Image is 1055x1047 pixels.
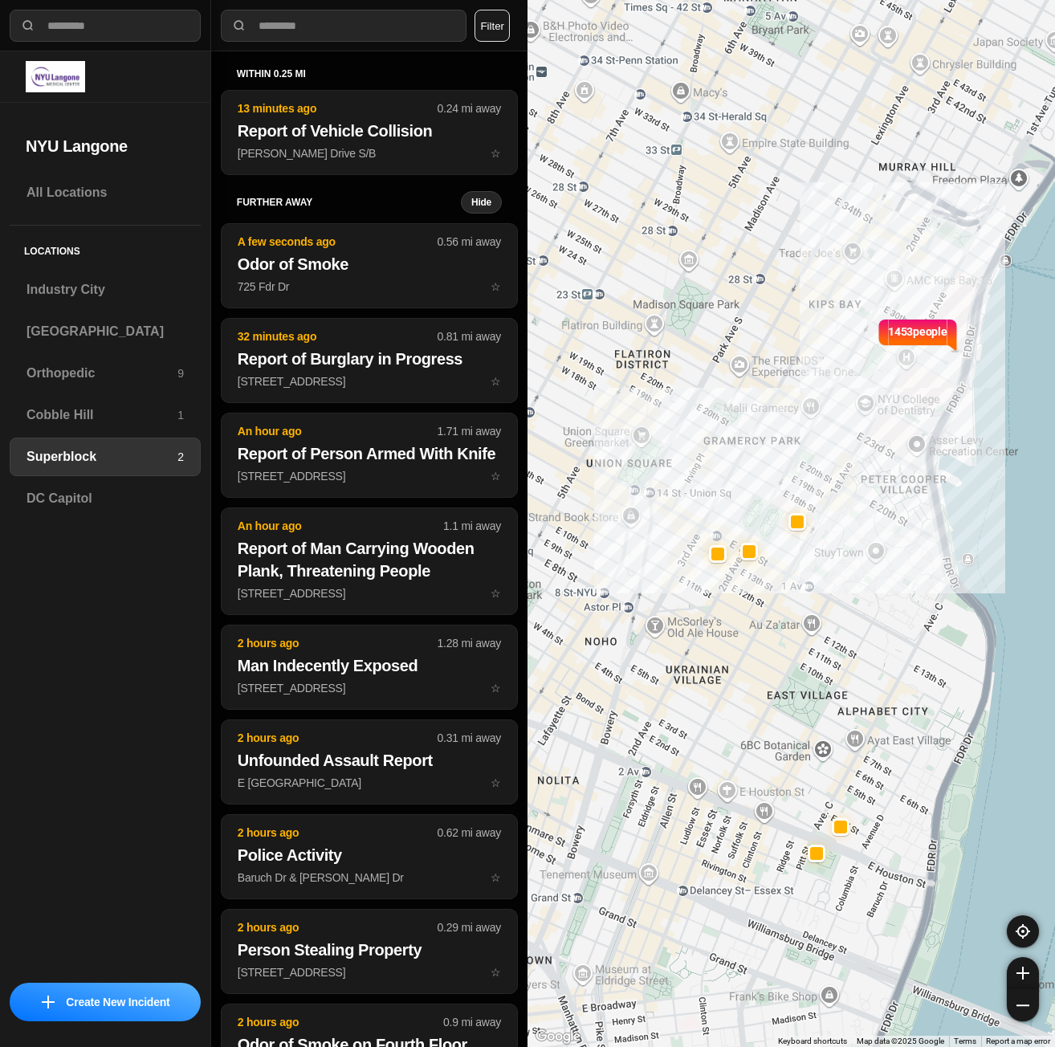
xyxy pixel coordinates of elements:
[238,423,438,439] p: An hour ago
[1016,999,1029,1012] img: zoom-out
[221,681,518,695] a: 2 hours ago1.28 mi awayMan Indecently Exposed[STREET_ADDRESS]star
[888,324,947,359] p: 1453 people
[177,365,184,381] p: 9
[26,489,184,508] h3: DC Capitol
[438,423,501,439] p: 1.71 mi away
[221,469,518,483] a: An hour ago1.71 mi awayReport of Person Armed With Knife[STREET_ADDRESS]star
[954,1037,976,1045] a: Terms (opens in new tab)
[238,234,438,250] p: A few seconds ago
[857,1037,944,1045] span: Map data ©2025 Google
[238,749,501,772] h2: Unfounded Assault Report
[10,226,201,271] h5: Locations
[491,147,501,160] span: star
[491,871,501,884] span: star
[26,364,177,383] h3: Orthopedic
[221,146,518,160] a: 13 minutes ago0.24 mi awayReport of Vehicle Collision[PERSON_NAME] Drive S/Bstar
[238,919,438,935] p: 2 hours ago
[238,870,501,886] p: Baruch Dr & [PERSON_NAME] Dr
[221,776,518,789] a: 2 hours ago0.31 mi awayUnfounded Assault ReportE [GEOGRAPHIC_DATA]star
[238,730,438,746] p: 2 hours ago
[42,996,55,1008] img: icon
[10,479,201,518] a: DC Capitol
[221,90,518,175] button: 13 minutes ago0.24 mi awayReport of Vehicle Collision[PERSON_NAME] Drive S/Bstar
[221,413,518,498] button: An hour ago1.71 mi awayReport of Person Armed With Knife[STREET_ADDRESS]star
[231,18,247,34] img: search
[26,405,177,425] h3: Cobble Hill
[238,825,438,841] p: 2 hours ago
[1016,924,1030,939] img: recenter
[491,966,501,979] span: star
[438,730,501,746] p: 0.31 mi away
[438,825,501,841] p: 0.62 mi away
[177,407,184,423] p: 1
[471,196,491,209] small: Hide
[238,279,501,295] p: 725 Fdr Dr
[532,1026,585,1047] img: Google
[491,470,501,483] span: star
[1007,915,1039,947] button: recenter
[438,328,501,344] p: 0.81 mi away
[238,373,501,389] p: [STREET_ADDRESS]
[491,587,501,600] span: star
[177,449,184,465] p: 2
[10,271,201,309] a: Industry City
[491,375,501,388] span: star
[532,1026,585,1047] a: Open this area in Google Maps (opens a new window)
[876,317,888,352] img: notch
[1016,967,1029,980] img: zoom-in
[10,396,201,434] a: Cobble Hill1
[778,1036,847,1047] button: Keyboard shortcuts
[238,100,438,116] p: 13 minutes ago
[238,348,501,370] h2: Report of Burglary in Progress
[238,537,501,582] h2: Report of Man Carrying Wooden Plank, Threatening People
[221,625,518,710] button: 2 hours ago1.28 mi awayMan Indecently Exposed[STREET_ADDRESS]star
[221,223,518,308] button: A few seconds ago0.56 mi awayOdor of Smoke725 Fdr Drstar
[221,965,518,979] a: 2 hours ago0.29 mi awayPerson Stealing Property[STREET_ADDRESS]star
[20,18,36,34] img: search
[438,919,501,935] p: 0.29 mi away
[238,844,501,866] h2: Police Activity
[26,280,184,299] h3: Industry City
[1007,989,1039,1021] button: zoom-out
[238,654,501,677] h2: Man Indecently Exposed
[221,814,518,899] button: 2 hours ago0.62 mi awayPolice ActivityBaruch Dr & [PERSON_NAME] Drstar
[10,983,201,1021] button: iconCreate New Incident
[10,312,201,351] a: [GEOGRAPHIC_DATA]
[221,318,518,403] button: 32 minutes ago0.81 mi awayReport of Burglary in Progress[STREET_ADDRESS]star
[238,635,438,651] p: 2 hours ago
[221,870,518,884] a: 2 hours ago0.62 mi awayPolice ActivityBaruch Dr & [PERSON_NAME] Drstar
[461,191,502,214] button: Hide
[221,374,518,388] a: 32 minutes ago0.81 mi awayReport of Burglary in Progress[STREET_ADDRESS]star
[491,682,501,695] span: star
[26,447,177,466] h3: Superblock
[1007,957,1039,989] button: zoom-in
[238,939,501,961] h2: Person Stealing Property
[237,67,502,80] h5: within 0.25 mi
[66,994,169,1010] p: Create New Incident
[438,234,501,250] p: 0.56 mi away
[438,100,501,116] p: 0.24 mi away
[491,776,501,789] span: star
[26,322,184,341] h3: [GEOGRAPHIC_DATA]
[238,442,501,465] h2: Report of Person Armed With Knife
[221,909,518,994] button: 2 hours ago0.29 mi awayPerson Stealing Property[STREET_ADDRESS]star
[26,183,184,202] h3: All Locations
[238,680,501,696] p: [STREET_ADDRESS]
[221,507,518,615] button: An hour ago1.1 mi awayReport of Man Carrying Wooden Plank, Threatening People[STREET_ADDRESS]star
[238,120,501,142] h2: Report of Vehicle Collision
[238,145,501,161] p: [PERSON_NAME] Drive S/B
[238,1014,443,1030] p: 2 hours ago
[238,518,443,534] p: An hour ago
[10,354,201,393] a: Orthopedic9
[238,585,501,601] p: [STREET_ADDRESS]
[221,586,518,600] a: An hour ago1.1 mi awayReport of Man Carrying Wooden Plank, Threatening People[STREET_ADDRESS]star
[238,328,438,344] p: 32 minutes ago
[10,173,201,212] a: All Locations
[491,280,501,293] span: star
[947,317,959,352] img: notch
[221,279,518,293] a: A few seconds ago0.56 mi awayOdor of Smoke725 Fdr Drstar
[475,10,510,42] button: Filter
[238,468,501,484] p: [STREET_ADDRESS]
[986,1037,1050,1045] a: Report a map error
